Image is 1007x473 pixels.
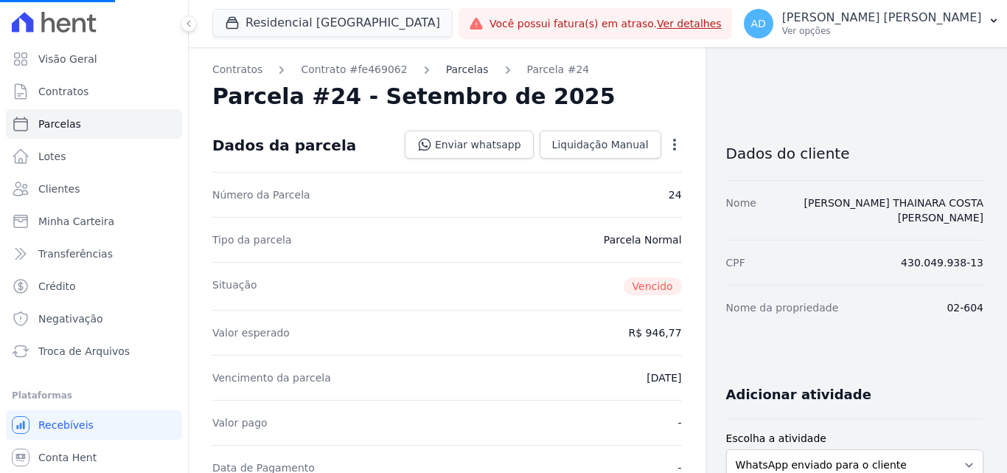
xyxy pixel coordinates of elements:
[38,149,66,164] span: Lotes
[750,18,765,29] span: AD
[489,16,722,32] span: Você possui fatura(s) em atraso.
[12,387,176,404] div: Plataformas
[212,62,682,77] nav: Breadcrumb
[726,300,839,315] dt: Nome da propriedade
[212,370,331,385] dt: Vencimento da parcela
[6,44,182,74] a: Visão Geral
[6,174,182,204] a: Clientes
[6,304,182,334] a: Negativação
[726,255,745,270] dt: CPF
[301,62,407,77] a: Contrato #fe469062
[38,246,113,261] span: Transferências
[212,325,290,340] dt: Valor esperado
[38,279,76,294] span: Crédito
[405,131,534,159] a: Enviar whatsapp
[726,431,983,446] label: Escolha a atividade
[6,443,182,472] a: Conta Hent
[38,117,81,131] span: Parcelas
[726,145,983,162] h3: Dados do cliente
[540,131,661,159] a: Liquidação Manual
[38,311,103,326] span: Negativação
[38,214,114,229] span: Minha Carteira
[947,300,983,315] dd: 02-604
[6,239,182,269] a: Transferências
[726,196,756,225] dt: Nome
[726,386,871,404] h3: Adicionar atividade
[782,10,982,25] p: [PERSON_NAME] [PERSON_NAME]
[657,18,722,30] a: Ver detalhes
[38,450,97,465] span: Conta Hent
[804,197,984,224] a: [PERSON_NAME] THAINARA COSTA [PERSON_NAME]
[212,137,356,154] div: Dados da parcela
[624,277,682,295] span: Vencido
[212,277,257,295] dt: Situação
[6,336,182,366] a: Troca de Arquivos
[6,109,182,139] a: Parcelas
[6,142,182,171] a: Lotes
[647,370,681,385] dd: [DATE]
[6,77,182,106] a: Contratos
[212,415,268,430] dt: Valor pago
[901,255,983,270] dd: 430.049.938-13
[678,415,682,430] dd: -
[212,83,616,110] h2: Parcela #24 - Setembro de 2025
[552,137,649,152] span: Liquidação Manual
[212,232,292,247] dt: Tipo da parcela
[38,52,97,66] span: Visão Geral
[212,9,453,37] button: Residencial [GEOGRAPHIC_DATA]
[446,62,489,77] a: Parcelas
[212,187,310,202] dt: Número da Parcela
[527,62,590,77] a: Parcela #24
[38,84,88,99] span: Contratos
[212,62,262,77] a: Contratos
[6,410,182,440] a: Recebíveis
[38,344,130,359] span: Troca de Arquivos
[604,232,682,247] dd: Parcela Normal
[38,182,80,196] span: Clientes
[782,25,982,37] p: Ver opções
[669,187,682,202] dd: 24
[38,418,94,432] span: Recebíveis
[6,207,182,236] a: Minha Carteira
[6,272,182,301] a: Crédito
[629,325,682,340] dd: R$ 946,77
